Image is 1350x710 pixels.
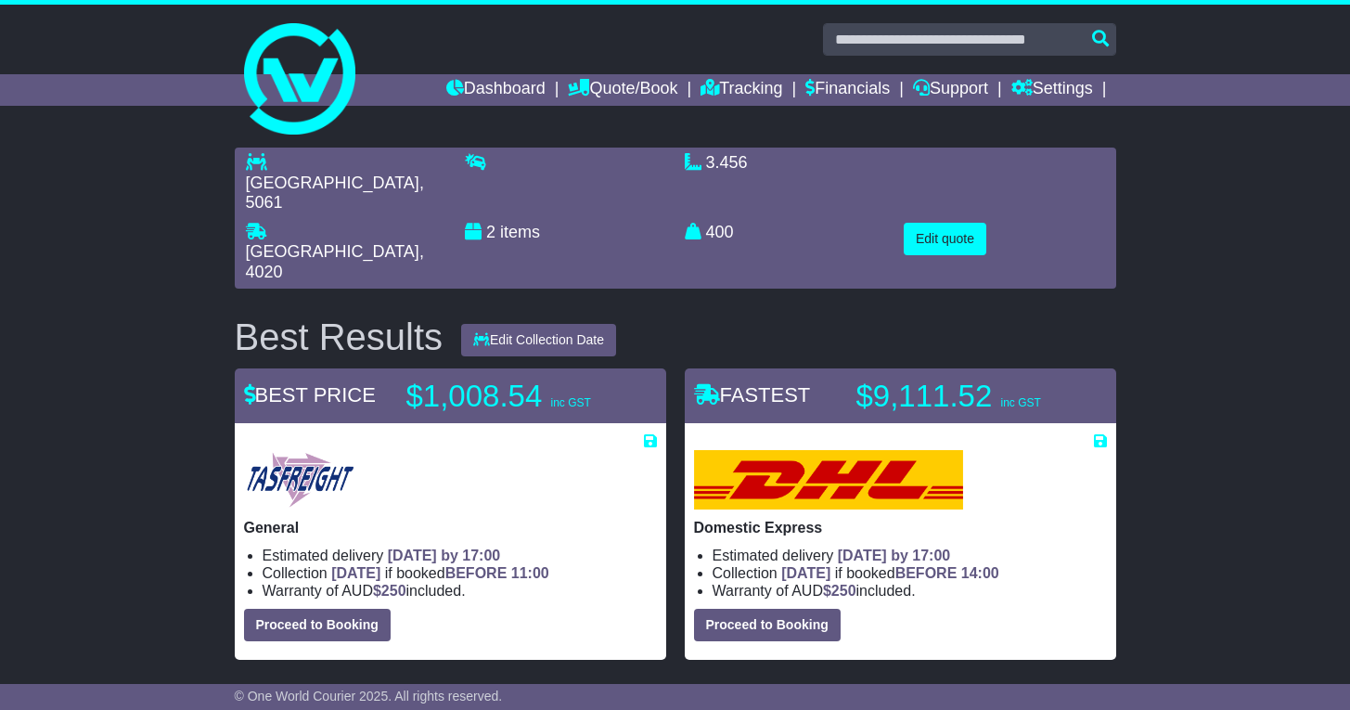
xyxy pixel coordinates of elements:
span: [DATE] by 17:00 [388,548,501,563]
p: General [244,519,657,536]
span: , 5061 [246,174,424,213]
p: $9,111.52 [856,378,1088,415]
span: if booked [331,565,548,581]
span: [DATE] by 17:00 [838,548,951,563]
span: [GEOGRAPHIC_DATA] [246,242,419,261]
p: $1,008.54 [406,378,638,415]
span: inc GST [550,396,590,409]
span: BEFORE [445,565,508,581]
div: Best Results [225,316,453,357]
li: Warranty of AUD included. [713,582,1107,600]
img: Tasfreight: General [244,450,356,510]
span: 2 [486,223,495,241]
a: Quote/Book [568,74,677,106]
a: Tracking [701,74,782,106]
button: Proceed to Booking [244,609,391,641]
button: Proceed to Booking [694,609,841,641]
span: 250 [381,583,406,599]
span: inc GST [1000,396,1040,409]
span: $ [823,583,856,599]
span: 3.456 [706,153,748,172]
span: items [500,223,540,241]
span: [DATE] [331,565,380,581]
span: FASTEST [694,383,811,407]
a: Financials [805,74,890,106]
span: [DATE] [781,565,830,581]
span: [GEOGRAPHIC_DATA] [246,174,419,192]
a: Settings [1011,74,1093,106]
li: Estimated delivery [713,547,1107,564]
span: BEST PRICE [244,383,376,407]
span: 400 [706,223,734,241]
span: if booked [781,565,998,581]
span: , 4020 [246,242,424,281]
li: Warranty of AUD included. [263,582,657,600]
span: BEFORE [895,565,958,581]
button: Edit quote [904,223,986,255]
span: $ [373,583,406,599]
span: 11:00 [511,565,549,581]
span: 14:00 [961,565,999,581]
a: Support [913,74,988,106]
button: Edit Collection Date [461,324,616,356]
li: Collection [713,564,1107,582]
li: Collection [263,564,657,582]
img: DHL: Domestic Express [694,450,963,510]
li: Estimated delivery [263,547,657,564]
a: Dashboard [446,74,546,106]
span: © One World Courier 2025. All rights reserved. [235,689,503,704]
p: Domestic Express [694,519,1107,536]
span: 250 [831,583,856,599]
